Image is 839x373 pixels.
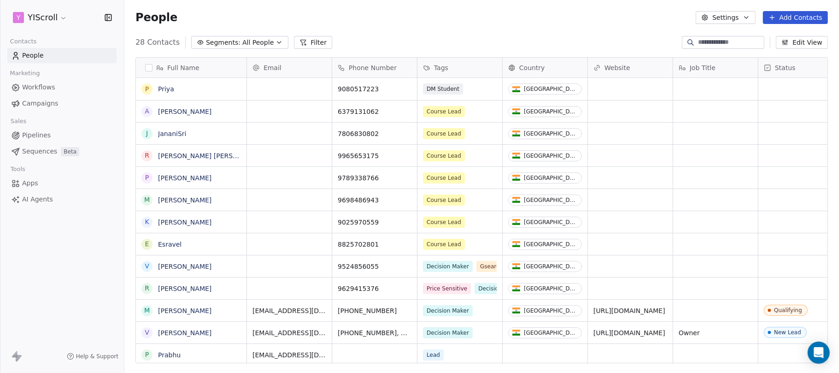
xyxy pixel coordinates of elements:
img: logo_orange.svg [15,15,22,22]
span: Marketing [6,66,44,80]
div: [GEOGRAPHIC_DATA] [524,197,578,203]
span: 7806830802 [338,129,411,138]
div: Tags [417,58,502,77]
span: [EMAIL_ADDRESS][DOMAIN_NAME] [252,350,326,360]
div: J [146,129,148,138]
span: Decision Maker [475,283,524,294]
div: Full Name [136,58,246,77]
a: [PERSON_NAME] [PERSON_NAME] [158,152,267,160]
a: [URL][DOMAIN_NAME] [593,307,665,314]
a: JananiSri [158,130,186,137]
a: [PERSON_NAME] [158,285,211,292]
div: Qualifying [774,307,802,314]
span: Pipelines [22,130,51,140]
span: Website [604,63,630,72]
span: 28 Contacts [135,37,180,48]
a: Help & Support [67,353,118,360]
a: Campaigns [7,96,117,111]
div: Open Intercom Messenger [808,342,830,364]
span: Y [17,13,21,22]
div: grid [136,78,247,364]
div: Website [588,58,673,77]
span: [PHONE_NUMBER], 9843049376 [338,328,411,337]
span: Help & Support [76,353,118,360]
span: 9025970559 [338,218,411,227]
div: [GEOGRAPHIC_DATA] [524,263,578,270]
a: Apps [7,176,117,191]
button: Edit View [776,36,828,49]
div: [GEOGRAPHIC_DATA] [524,330,578,336]
div: K [145,217,149,227]
div: A [145,107,149,116]
span: Course Lead [423,172,465,184]
div: [GEOGRAPHIC_DATA] [524,130,578,137]
a: Priya [158,85,174,93]
div: Keywords by Traffic [102,54,155,60]
a: AI Agents [7,192,117,207]
span: 8825702801 [338,240,411,249]
div: M [144,195,150,205]
span: People [22,51,44,60]
button: YYIScroll [11,10,69,25]
span: Course Lead [423,217,465,228]
a: [PERSON_NAME] [158,329,211,337]
span: Campaigns [22,99,58,108]
div: V [145,328,149,337]
span: 9080517223 [338,84,411,94]
div: v 4.0.25 [26,15,45,22]
img: website_grey.svg [15,24,22,31]
img: tab_keywords_by_traffic_grey.svg [92,53,99,61]
span: Course Lead [423,195,465,206]
div: [GEOGRAPHIC_DATA] [524,153,578,159]
div: [GEOGRAPHIC_DATA] [524,285,578,292]
span: Sequences [22,147,57,156]
div: R [145,151,149,160]
a: [PERSON_NAME] [158,196,211,204]
div: [GEOGRAPHIC_DATA] [524,308,578,314]
span: Decision Maker [423,261,473,272]
div: Job Title [673,58,758,77]
span: Gsearch [476,261,506,272]
span: Job Title [690,63,716,72]
a: People [7,48,117,63]
div: Domain: [DOMAIN_NAME] [24,24,101,31]
a: Pipelines [7,128,117,143]
span: YIScroll [28,12,58,24]
div: [GEOGRAPHIC_DATA] [524,108,578,115]
div: Country [503,58,587,77]
a: [PERSON_NAME] [158,263,211,270]
span: 9965653175 [338,151,411,160]
span: Workflows [22,83,55,92]
span: Email [264,63,282,72]
span: 9524856055 [338,262,411,271]
span: 9629415376 [338,284,411,293]
span: Tags [434,63,448,72]
a: Esravel [158,241,182,248]
div: [GEOGRAPHIC_DATA] [524,175,578,181]
span: 9789338766 [338,173,411,183]
a: Workflows [7,80,117,95]
span: Decision Maker [423,305,473,316]
span: Full Name [167,63,199,72]
span: Sales [6,114,30,128]
span: [PHONE_NUMBER] [338,306,411,315]
span: Phone Number [349,63,397,72]
div: P [145,84,149,94]
div: P [145,350,149,360]
span: Decision Maker [423,327,473,338]
span: Status [775,63,796,72]
span: Course Lead [423,106,465,117]
span: People [135,11,177,24]
a: [PERSON_NAME] [158,219,211,226]
a: [URL][DOMAIN_NAME] [593,329,665,337]
div: Domain Overview [35,54,82,60]
span: Course Lead [423,150,465,161]
span: All People [242,38,274,47]
span: Course Lead [423,239,465,250]
div: New Lead [774,329,801,336]
div: Phone Number [332,58,417,77]
span: DM Student [423,83,463,95]
a: SequencesBeta [7,144,117,159]
div: [GEOGRAPHIC_DATA] [524,241,578,248]
div: [GEOGRAPHIC_DATA] [524,86,578,92]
